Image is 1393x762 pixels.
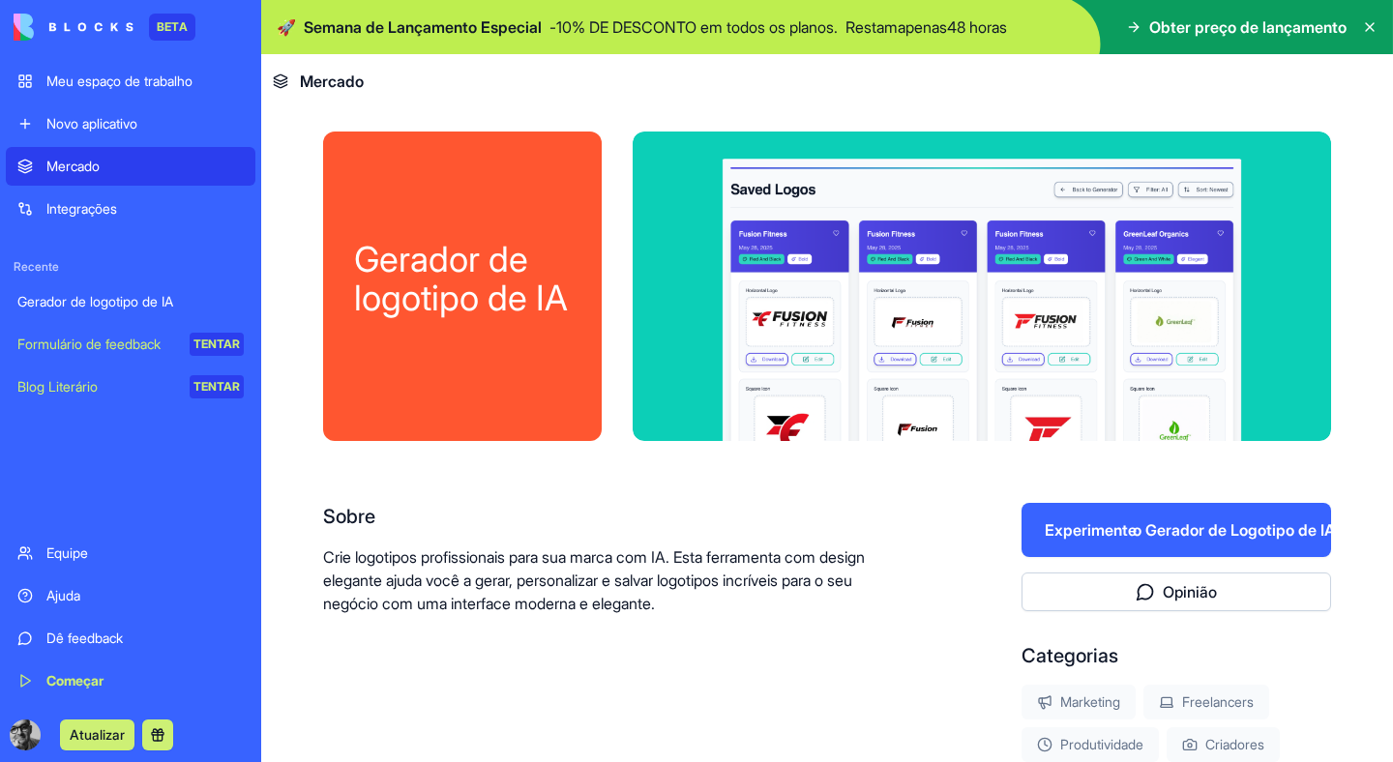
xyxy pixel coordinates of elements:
[1022,503,1331,557] button: Experimenteo Gerador de Logotipo de IA
[1022,644,1118,667] font: Categorias
[1205,736,1264,752] font: Criadores
[14,259,59,274] font: Recente
[277,17,296,37] font: 🚀
[46,158,100,174] font: Mercado
[6,282,255,321] a: Gerador de logotipo de IA
[572,17,838,37] font: % DE DESCONTO em todos os planos.
[6,661,255,700] a: Começar
[46,200,117,217] font: Integrações
[556,17,572,37] font: 10
[70,726,125,743] font: Atualizar
[323,547,865,613] font: Crie logotipos profissionais para sua marca com IA. Esta ferramenta com design elegante ajuda voc...
[845,17,898,37] font: Restam
[1045,520,1137,540] font: Experimente
[193,337,240,351] font: TENTAR
[304,17,542,37] font: Semana de Lançamento Especial
[17,293,173,309] font: Gerador de logotipo de IA
[6,62,255,101] a: Meu espaço de trabalho
[6,619,255,658] a: Dê feedback
[1149,17,1347,37] font: Obter preço de lançamento
[17,378,98,395] font: Blog Literário
[6,367,255,406] a: Blog LiterárioTENTAR
[549,17,556,37] font: -
[6,325,255,364] a: Formulário de feedbackTENTAR
[60,724,134,744] a: Atualizar
[46,630,123,646] font: Dê feedback
[60,719,134,750] button: Atualizar
[14,14,195,41] a: BETA
[14,14,133,41] img: logotipo
[354,238,568,319] font: Gerador de logotipo de IA
[947,17,1007,37] font: 48 horas
[898,17,947,37] font: apenas
[46,73,193,89] font: Meu espaço de trabalho
[46,672,104,689] font: Começar
[6,104,255,143] a: Novo aplicativo
[1060,736,1143,752] font: Produtividade
[6,534,255,572] a: Equipe
[300,72,364,91] font: Mercado
[1163,582,1217,601] font: Opinião
[1060,693,1120,710] font: Marketing
[193,379,240,394] font: TENTAR
[6,147,255,186] a: Mercado
[46,115,137,132] font: Novo aplicativo
[1022,572,1331,611] button: Opinião
[1182,693,1254,710] font: Freelancers
[17,336,161,352] font: Formulário de feedback
[157,19,188,34] font: BETA
[10,719,41,750] img: ACg8ocK7eTTTXGVNDyZWeLS2OgwQE9oNXD1cUSsBO8yHql6PQ3a37Bs=s96-c
[46,587,80,603] font: Ajuda
[6,190,255,228] a: Integrações
[6,576,255,615] a: Ajuda
[1133,520,1335,540] font: o Gerador de Logotipo de IA
[323,505,375,528] font: Sobre
[46,544,88,561] font: Equipe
